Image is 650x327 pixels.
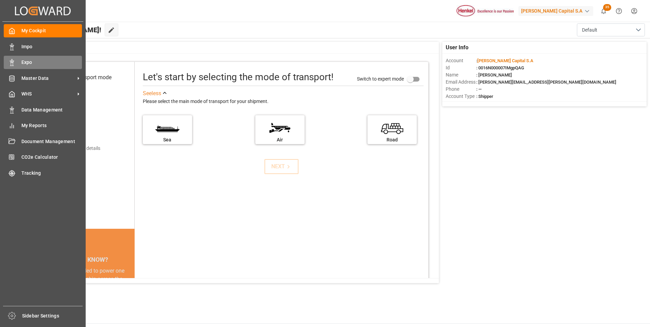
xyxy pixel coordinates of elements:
span: Impo [21,43,82,50]
button: show 35 new notifications [596,3,611,19]
span: Document Management [21,138,82,145]
div: See less [143,89,161,98]
div: Sea [146,136,189,143]
button: [PERSON_NAME] Capital S.A [518,4,596,17]
div: Air [259,136,301,143]
span: : [PERSON_NAME][EMAIL_ADDRESS][PERSON_NAME][DOMAIN_NAME] [476,80,616,85]
span: Default [582,27,597,34]
span: Account Type [446,93,476,100]
a: Expo [4,56,82,69]
button: next slide / item [125,267,135,324]
a: My Reports [4,119,82,132]
span: CO2e Calculator [21,154,82,161]
span: User Info [446,44,468,52]
div: Add shipping details [58,145,100,152]
span: : [476,58,533,63]
span: Account [446,57,476,64]
div: Please select the main mode of transport for your shipment. [143,98,424,106]
span: Hello [PERSON_NAME]! [28,23,101,36]
span: : 0016N000007IMgpQAG [476,65,524,70]
span: 35 [603,4,611,11]
span: Phone [446,86,476,93]
span: : — [476,87,482,92]
a: Document Management [4,135,82,148]
div: Let's start by selecting the mode of transport! [143,70,333,84]
span: My Cockpit [21,27,82,34]
a: Data Management [4,103,82,116]
a: Tracking [4,166,82,179]
div: Road [371,136,413,143]
span: [PERSON_NAME] Capital S.A [477,58,533,63]
span: Expo [21,59,82,66]
span: Id [446,64,476,71]
a: Impo [4,40,82,53]
div: [PERSON_NAME] Capital S.A [518,6,593,16]
span: My Reports [21,122,82,129]
button: Help Center [611,3,627,19]
span: Switch to expert mode [357,76,404,81]
span: : Shipper [476,94,493,99]
span: Data Management [21,106,82,114]
span: Master Data [21,75,75,82]
button: NEXT [264,159,298,174]
span: : [PERSON_NAME] [476,72,512,78]
a: My Cockpit [4,24,82,37]
a: CO2e Calculator [4,151,82,164]
span: Tracking [21,170,82,177]
div: NEXT [271,162,292,171]
img: Henkel%20logo.jpg_1689854090.jpg [457,5,514,17]
button: open menu [577,23,645,36]
span: Sidebar Settings [22,312,83,320]
span: Email Address [446,79,476,86]
span: WHS [21,90,75,98]
span: Name [446,71,476,79]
